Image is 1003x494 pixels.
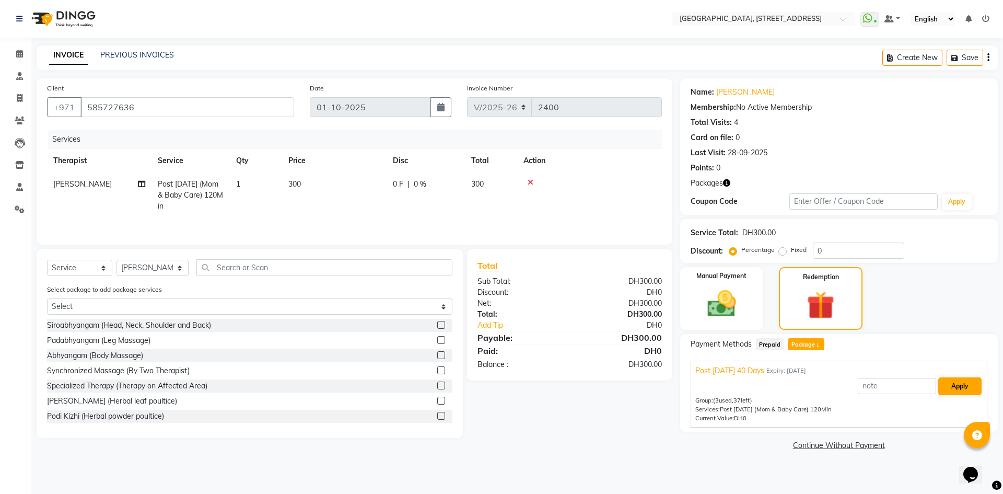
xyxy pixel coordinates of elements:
a: [PERSON_NAME] [716,87,775,98]
span: Expiry: [DATE] [766,366,806,375]
img: _gift.svg [798,288,844,323]
div: DH0 [586,320,669,331]
div: DH300.00 [569,331,669,344]
button: Save [947,50,983,66]
div: Services [48,130,670,149]
th: Qty [230,149,282,173]
span: Post [DATE] (Mom & Baby Care) 120Min [158,179,223,211]
div: Siroabhyangam (Head, Neck, Shoulder and Back) [47,320,211,331]
span: 300 [471,179,484,189]
span: Prepaid [756,338,784,350]
label: Percentage [741,245,775,255]
a: INVOICE [49,46,88,65]
div: DH300.00 [742,227,776,238]
div: DH300.00 [569,359,669,370]
span: 0 F [393,179,403,190]
div: No Active Membership [691,102,987,113]
a: PREVIOUS INVOICES [100,50,174,60]
a: Add Tip [470,320,586,331]
th: Therapist [47,149,151,173]
span: 1 [815,342,821,349]
span: Package [788,338,824,350]
span: used, left) [713,397,752,404]
div: Synchronized Massage (By Two Therapist) [47,365,190,376]
label: Client [47,84,64,93]
div: Balance : [470,359,569,370]
img: logo [27,4,98,33]
div: Card on file: [691,132,733,143]
label: Fixed [791,245,807,255]
input: note [858,378,936,394]
label: Date [310,84,324,93]
span: Post [DATE] (Mom & Baby Care) 120Min [720,406,832,413]
label: Invoice Number [467,84,512,93]
div: 0 [736,132,740,143]
div: Service Total: [691,227,738,238]
input: Search or Scan [196,259,453,275]
div: Podi Kizhi (Herbal powder poultice) [47,411,164,422]
button: Apply [938,377,982,395]
div: Discount: [470,287,569,298]
input: Search by Name/Mobile/Email/Code [80,97,294,117]
div: DH0 [569,287,669,298]
a: Continue Without Payment [682,440,996,451]
iframe: chat widget [959,452,993,484]
div: Total Visits: [691,117,732,128]
div: DH300.00 [569,298,669,309]
span: 1 [236,179,240,189]
span: 37 [733,397,741,404]
div: DH300.00 [569,309,669,320]
div: DH300.00 [569,276,669,287]
span: Current Value: [695,415,734,422]
div: DH0 [569,344,669,357]
span: (3 [713,397,719,404]
div: Paid: [470,344,569,357]
span: 0 % [414,179,426,190]
button: Create New [882,50,942,66]
div: Membership: [691,102,736,113]
span: | [407,179,410,190]
th: Service [151,149,230,173]
th: Total [465,149,517,173]
th: Action [517,149,662,173]
div: Coupon Code [691,196,789,207]
div: [PERSON_NAME] (Herbal leaf poultice) [47,396,177,407]
span: DH0 [734,415,747,422]
div: Points: [691,163,714,174]
div: Net: [470,298,569,309]
div: Last Visit: [691,147,726,158]
div: 28-09-2025 [728,147,767,158]
span: Services: [695,406,720,413]
span: Post [DATE] 40 Days [695,365,764,376]
div: Sub Total: [470,276,569,287]
label: Redemption [803,272,839,282]
div: 4 [734,117,738,128]
span: Payment Methods [691,339,752,350]
button: +971 [47,97,81,117]
div: Total: [470,309,569,320]
span: Total [477,260,501,271]
span: [PERSON_NAME] [53,179,112,189]
input: Enter Offer / Coupon Code [789,193,938,210]
span: Group: [695,397,713,404]
label: Select package to add package services [47,285,162,294]
div: Abhyangam (Body Massage) [47,350,143,361]
div: Name: [691,87,714,98]
div: Discount: [691,246,723,257]
button: Apply [942,194,972,210]
span: Packages [691,178,723,189]
span: 300 [288,179,301,189]
div: Padabhyangam (Leg Massage) [47,335,150,346]
th: Disc [387,149,465,173]
label: Manual Payment [696,271,747,281]
div: Payable: [470,331,569,344]
img: _cash.svg [698,287,745,320]
div: Specialized Therapy (Therapy on Affected Area) [47,381,207,392]
th: Price [282,149,387,173]
div: 0 [716,163,720,174]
